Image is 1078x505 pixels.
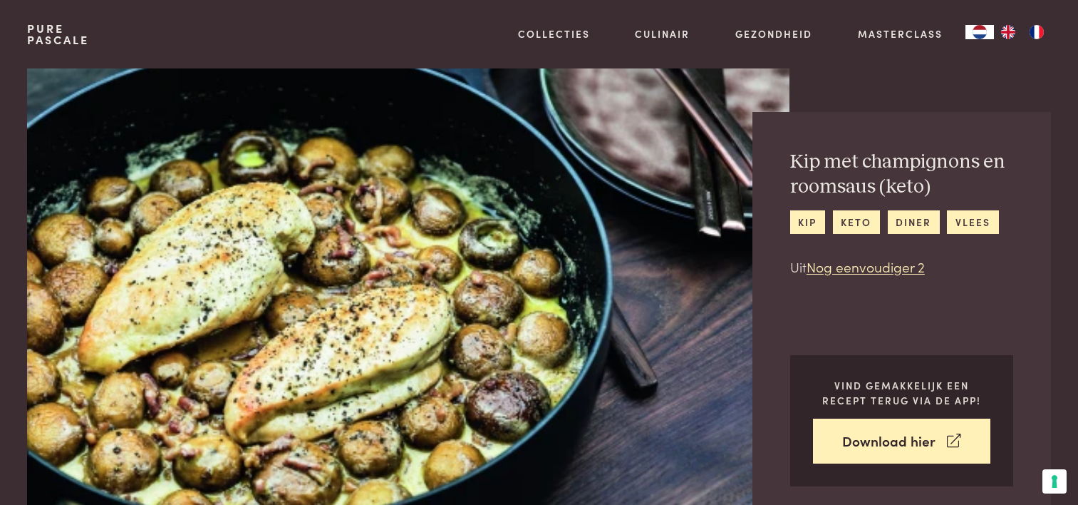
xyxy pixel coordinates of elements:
a: kip [790,210,825,234]
p: Vind gemakkelijk een recept terug via de app! [813,378,990,407]
a: Collecties [518,26,590,41]
p: Uit [790,257,1013,277]
a: PurePascale [27,23,89,46]
a: EN [994,25,1022,39]
ul: Language list [994,25,1051,39]
a: vlees [947,210,998,234]
aside: Language selected: Nederlands [965,25,1051,39]
a: Download hier [813,419,990,464]
a: Masterclass [858,26,943,41]
div: Language [965,25,994,39]
a: Nog eenvoudiger 2 [807,257,925,276]
a: FR [1022,25,1051,39]
a: Culinair [635,26,690,41]
h2: Kip met champignons en roomsaus (keto) [790,150,1013,199]
a: NL [965,25,994,39]
a: Gezondheid [735,26,812,41]
button: Uw voorkeuren voor toestemming voor trackingtechnologieën [1042,469,1067,494]
a: diner [888,210,940,234]
a: keto [833,210,880,234]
